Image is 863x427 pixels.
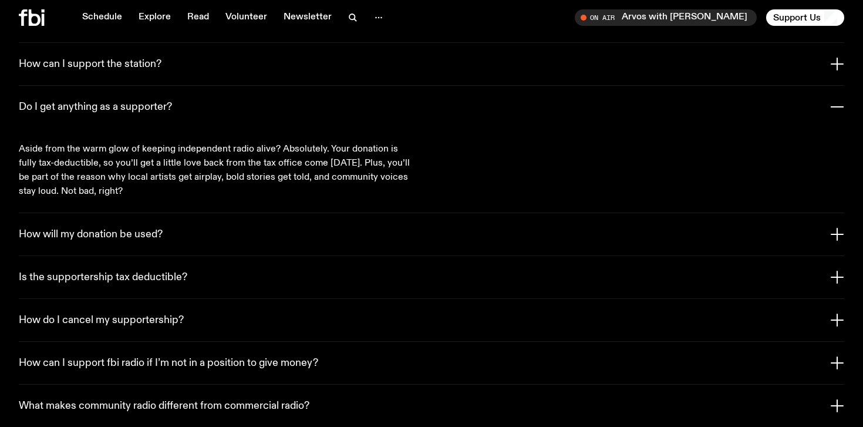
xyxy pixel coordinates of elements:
button: Support Us [766,9,844,26]
h3: How can I support the station? [19,58,161,71]
a: Newsletter [277,9,339,26]
button: On AirArvos with [PERSON_NAME] [575,9,757,26]
button: How can I support fbi radio if I’m not in a position to give money? [19,342,844,384]
h3: Is the supportership tax deductible? [19,271,187,284]
h3: What makes community radio different from commercial radio? [19,400,309,413]
span: Support Us [773,12,821,23]
button: What makes community radio different from commercial radio? [19,385,844,427]
h3: Do I get anything as a supporter? [19,101,172,114]
a: Read [180,9,216,26]
button: Is the supportership tax deductible? [19,256,844,298]
a: Schedule [75,9,129,26]
h3: How do I cancel my supportership? [19,314,184,327]
a: Explore [132,9,178,26]
button: Do I get anything as a supporter? [19,86,844,128]
a: Volunteer [218,9,274,26]
h3: How will my donation be used? [19,228,163,241]
button: How can I support the station? [19,43,844,85]
p: Aside from the warm glow of keeping independent radio alive? Absolutely. Your donation is fully t... [19,142,413,199]
h3: How can I support fbi radio if I’m not in a position to give money? [19,357,318,370]
button: How do I cancel my supportership? [19,299,844,341]
button: How will my donation be used? [19,213,844,255]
